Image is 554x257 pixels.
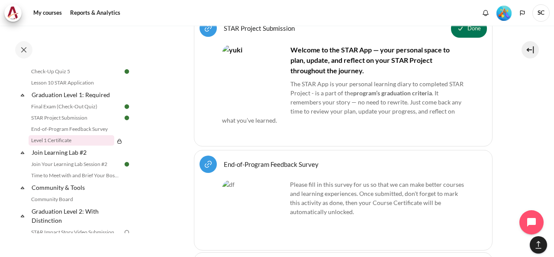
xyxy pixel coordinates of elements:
button: Languages [516,7,529,20]
img: Done [123,103,131,111]
a: Check-Up Quiz 5 [29,66,123,77]
a: Final Exam (Check-Out Quiz) [29,101,123,112]
a: STAR Impact Story Video Submission [29,227,123,237]
span: Collapse [18,148,27,157]
a: Graduation Level 2: With Distinction [30,205,123,226]
p: Please fill in this survey for us so that we can make better courses and learning experiences. On... [222,180,464,216]
a: End-of-Program Feedback Survey [224,160,319,168]
a: My courses [30,4,65,22]
span: Done [467,24,481,33]
a: Level 1 Certificate [29,135,114,146]
a: Architeck Architeck [4,4,26,22]
strong: program’s graduation criteria [353,89,432,97]
span: Collapse [18,183,27,192]
a: STAR Project Submission [224,24,295,32]
img: Level #5 [496,6,512,21]
button: STAR Project Submission is marked by api seac as done. Press to undo. [451,20,487,38]
div: Show notification window with no new notifications [479,7,492,20]
img: df [222,180,287,245]
a: Join Your Learning Lab Session #2 [29,159,123,169]
img: To do [123,228,131,236]
span: Collapse [18,211,27,220]
div: Level #5 [496,5,512,21]
a: User menu [532,4,550,22]
a: Join Learning Lab #2 [30,146,123,158]
img: Architeck [7,7,19,20]
a: Community & Tools [30,182,123,193]
img: Done [123,68,131,75]
img: yuki [222,45,287,110]
span: SC [532,4,550,22]
a: Reports & Analytics [67,4,123,22]
a: End-of-Program Feedback Survey [29,124,123,134]
a: Level #5 [493,5,515,21]
a: Community Board [29,194,123,205]
p: The STAR App is your personal learning diary to completed STAR Project - is a part of the . It re... [222,79,464,125]
button: [[backtotopbutton]] [530,236,547,254]
span: Collapse [18,91,27,99]
h4: Welcome to the STAR App — your personal space to plan, update, and reflect on your STAR Project t... [222,45,464,76]
a: Lesson 10 STAR Application [29,78,123,88]
a: STAR Project Submission [29,113,123,123]
a: Time to Meet with and Brief Your Boss #2 [29,170,123,181]
a: Graduation Level 1: Required [30,89,123,101]
img: Done [123,114,131,122]
img: Done [123,160,131,168]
